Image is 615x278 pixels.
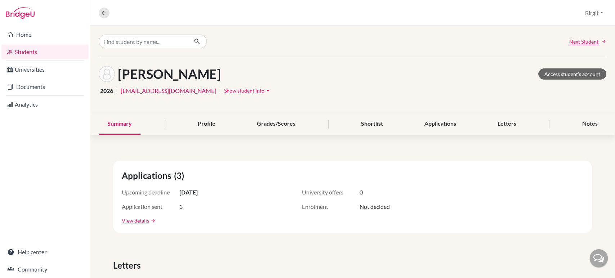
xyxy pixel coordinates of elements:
h1: [PERSON_NAME] [118,66,221,82]
div: Profile [189,113,224,135]
a: Access student's account [538,68,606,80]
span: Upcoming deadline [122,188,179,197]
span: Enrolment [302,202,360,211]
a: Home [1,27,88,42]
span: University offers [302,188,360,197]
span: (3) [174,169,187,182]
a: Community [1,262,88,277]
div: Applications [416,113,465,135]
a: Help center [1,245,88,259]
span: Next Student [569,38,598,45]
a: Next Student [569,38,606,45]
span: Letters [113,259,143,272]
a: Universities [1,62,88,77]
span: | [219,86,221,95]
span: | [116,86,118,95]
div: Notes [574,113,606,135]
div: Shortlist [352,113,392,135]
span: Show student info [224,88,264,94]
div: Letters [489,113,525,135]
a: Students [1,45,88,59]
a: arrow_forward [149,218,156,223]
span: [DATE] [179,188,198,197]
button: Show student infoarrow_drop_down [224,85,272,96]
button: Birgit [582,6,606,20]
a: View details [122,217,149,224]
span: 3 [179,202,183,211]
a: Documents [1,80,88,94]
img: Siddhartha Raghavan's avatar [99,66,115,82]
a: Analytics [1,97,88,112]
span: Application sent [122,202,179,211]
span: 2026 [100,86,113,95]
span: Not decided [360,202,390,211]
div: Summary [99,113,141,135]
div: Grades/Scores [248,113,304,135]
a: [EMAIL_ADDRESS][DOMAIN_NAME] [121,86,216,95]
input: Find student by name... [99,35,188,48]
i: arrow_drop_down [264,87,272,94]
span: Applications [122,169,174,182]
span: 0 [360,188,363,197]
img: Bridge-U [6,7,35,19]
